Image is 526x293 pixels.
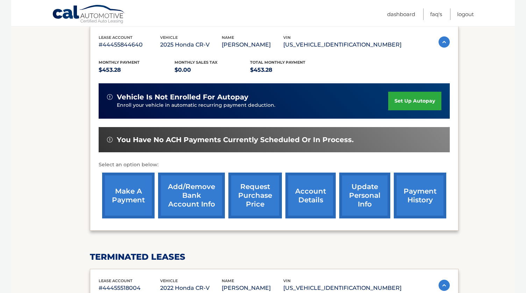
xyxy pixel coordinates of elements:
[99,278,133,283] span: lease account
[175,60,218,65] span: Monthly sales Tax
[339,173,390,218] a: update personal info
[250,65,326,75] p: $453.28
[250,60,305,65] span: Total Monthly Payment
[117,102,388,109] p: Enroll your vehicle in automatic recurring payment deduction.
[283,40,401,50] p: [US_VEHICLE_IDENTIFICATION_NUMBER]
[99,65,175,75] p: $453.28
[99,35,133,40] span: lease account
[117,93,248,102] span: vehicle is not enrolled for autopay
[387,8,415,20] a: Dashboard
[222,283,283,293] p: [PERSON_NAME]
[283,283,401,293] p: [US_VEHICLE_IDENTIFICATION_NUMBER]
[430,8,442,20] a: FAQ's
[107,137,113,142] img: alert-white.svg
[222,278,234,283] span: name
[160,40,222,50] p: 2025 Honda CR-V
[222,40,283,50] p: [PERSON_NAME]
[158,173,225,218] a: Add/Remove bank account info
[99,283,160,293] p: #44455518004
[439,36,450,48] img: accordion-active.svg
[90,252,459,262] h2: terminated leases
[457,8,474,20] a: Logout
[388,92,441,110] a: set up autopay
[175,65,250,75] p: $0.00
[283,35,291,40] span: vin
[228,173,282,218] a: request purchase price
[102,173,155,218] a: make a payment
[160,283,222,293] p: 2022 Honda CR-V
[285,173,336,218] a: account details
[99,40,160,50] p: #44455844640
[52,5,126,25] a: Cal Automotive
[107,94,113,100] img: alert-white.svg
[117,135,354,144] span: You have no ACH payments currently scheduled or in process.
[160,278,178,283] span: vehicle
[394,173,446,218] a: payment history
[439,280,450,291] img: accordion-active.svg
[99,60,140,65] span: Monthly Payment
[283,278,291,283] span: vin
[222,35,234,40] span: name
[99,161,450,169] p: Select an option below:
[160,35,178,40] span: vehicle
